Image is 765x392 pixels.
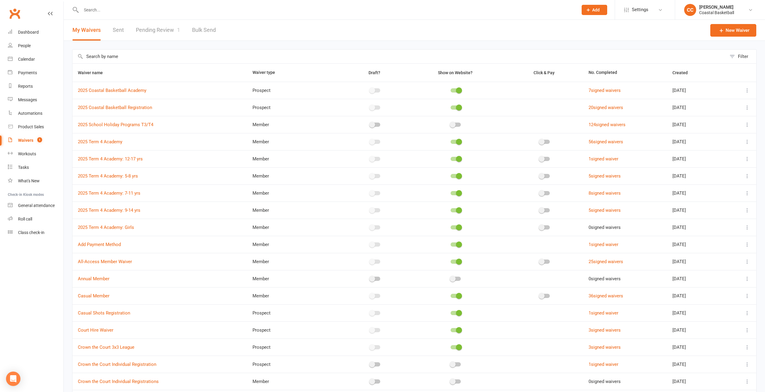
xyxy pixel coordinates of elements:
[247,253,345,270] td: Member
[18,57,35,62] div: Calendar
[18,217,32,221] div: Roll call
[667,373,724,390] td: [DATE]
[78,293,109,299] a: Casual Member
[78,105,152,110] a: 2025 Coastal Basketball Registration
[247,184,345,202] td: Member
[247,82,345,99] td: Prospect
[8,107,63,120] a: Automations
[247,116,345,133] td: Member
[8,26,63,39] a: Dashboard
[8,212,63,226] a: Roll call
[247,356,345,373] td: Prospect
[8,93,63,107] a: Messages
[589,88,621,93] a: 7signed waivers
[727,50,756,63] button: Filter
[738,53,748,60] div: Filter
[699,10,734,15] div: Coastal Basketball
[589,122,626,127] a: 124signed waivers
[247,219,345,236] td: Member
[18,178,40,183] div: What's New
[78,88,146,93] a: 2025 Coastal Basketball Academy
[589,259,623,264] a: 25signed waivers
[8,134,63,147] a: Waivers 1
[247,339,345,356] td: Prospect
[18,230,44,235] div: Class check-in
[18,43,31,48] div: People
[684,4,696,16] div: CC
[589,173,621,179] a: 5signed waivers
[78,327,113,333] a: Court Hire Waiver
[247,304,345,321] td: Prospect
[8,66,63,80] a: Payments
[247,167,345,184] td: Member
[78,190,140,196] a: 2025 Term 4 Academy: 7-11 yrs
[7,6,22,21] a: Clubworx
[363,69,387,76] button: Draft?
[667,339,724,356] td: [DATE]
[78,225,134,230] a: 2025 Term 4 Academy: Girls
[667,116,724,133] td: [DATE]
[589,276,621,281] span: 0 signed waivers
[247,373,345,390] td: Member
[667,202,724,219] td: [DATE]
[78,310,130,316] a: Casual Shots Registration
[667,287,724,304] td: [DATE]
[247,287,345,304] td: Member
[589,242,618,247] a: 1signed waiver
[589,225,621,230] span: 0 signed waivers
[72,50,727,63] input: Search by name
[78,139,122,144] a: 2025 Term 4 Academy
[528,69,561,76] button: Click & Pay
[592,8,600,12] span: Add
[78,276,109,281] a: Annual Member
[247,99,345,116] td: Prospect
[589,139,623,144] a: 56signed waivers
[667,184,724,202] td: [DATE]
[589,190,621,196] a: 8signed waivers
[177,27,180,33] span: 1
[589,362,618,367] a: 1signed waiver
[78,69,109,76] button: Waiver name
[78,362,156,367] a: Crown the Court Individual Registration
[247,202,345,219] td: Member
[583,64,667,82] th: No. Completed
[672,69,694,76] button: Created
[18,97,37,102] div: Messages
[247,321,345,339] td: Prospect
[582,5,607,15] button: Add
[247,64,345,82] th: Waiver type
[667,304,724,321] td: [DATE]
[18,30,39,35] div: Dashboard
[433,69,479,76] button: Show on Website?
[247,150,345,167] td: Member
[667,321,724,339] td: [DATE]
[18,111,42,116] div: Automations
[534,70,555,75] span: Click & Pay
[667,82,724,99] td: [DATE]
[667,150,724,167] td: [DATE]
[18,203,55,208] div: General attendance
[18,165,29,170] div: Tasks
[589,208,621,213] a: 5signed waivers
[247,236,345,253] td: Member
[8,226,63,239] a: Class kiosk mode
[8,80,63,93] a: Reports
[672,70,694,75] span: Created
[78,259,132,264] a: All-Access Member Waiver
[78,242,121,247] a: Add Payment Method
[632,3,648,17] span: Settings
[18,84,33,89] div: Reports
[667,99,724,116] td: [DATE]
[438,70,473,75] span: Show on Website?
[589,345,621,350] a: 3signed waivers
[667,356,724,373] td: [DATE]
[667,167,724,184] td: [DATE]
[78,345,134,350] a: Crown the Court 3x3 League
[667,133,724,150] td: [DATE]
[589,156,618,162] a: 1signed waiver
[79,6,574,14] input: Search...
[667,253,724,270] td: [DATE]
[589,310,618,316] a: 1signed waiver
[8,147,63,161] a: Workouts
[18,151,36,156] div: Workouts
